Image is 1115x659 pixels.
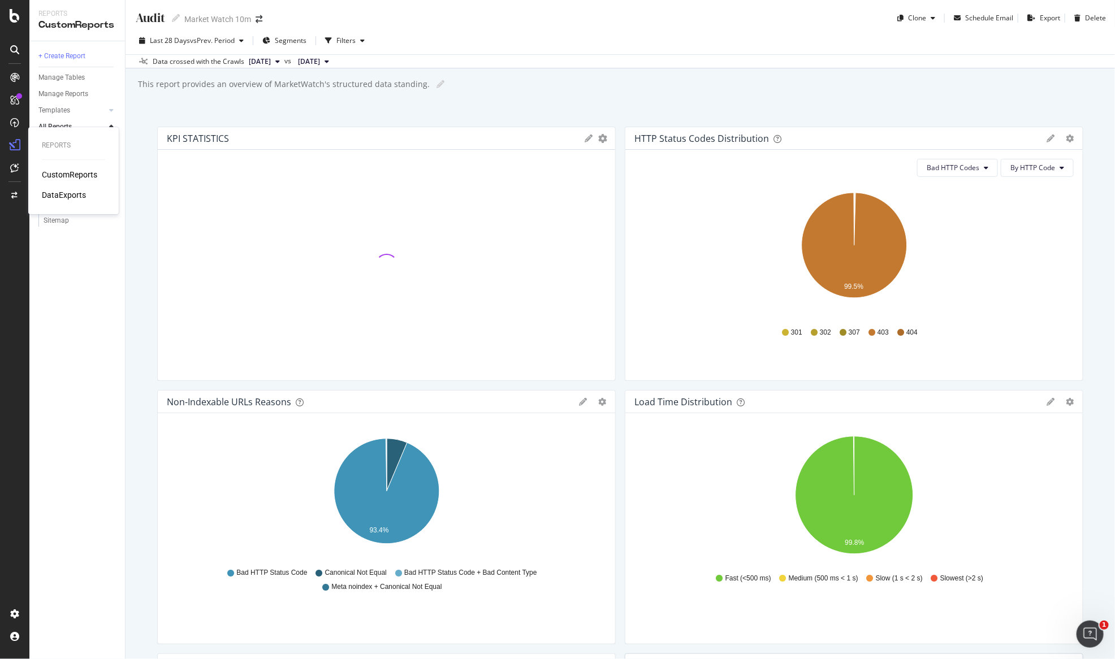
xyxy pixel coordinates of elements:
text: 99.8% [845,539,865,547]
div: HTTP Status Codes DistributiongeargearBad HTTP CodesBy HTTP CodeA chart.301302307403404 [625,127,1083,381]
button: Export [1023,9,1060,27]
span: Segments [275,36,306,45]
div: Export [1040,13,1060,23]
button: Segments [258,32,311,50]
i: Edit report name [437,80,444,88]
a: Manage Reports [38,88,117,100]
a: CustomReports [42,169,97,180]
span: 403 [878,328,889,337]
div: Manage Tables [38,72,85,84]
div: CustomReports [38,19,116,32]
div: arrow-right-arrow-left [256,15,262,23]
div: Delete [1085,13,1106,23]
div: gear [598,135,607,142]
span: Canonical Not Equal [325,568,387,578]
div: Templates [38,105,70,116]
span: Medium (500 ms < 1 s) [789,574,858,583]
span: Bad HTTP Codes [927,163,979,172]
span: 2025 Jul. 25th [298,57,320,67]
svg: A chart. [634,432,1074,563]
div: Filters [336,36,356,45]
div: Non-Indexable URLs ReasonsgeargearA chart.Bad HTTP Status CodeCanonical Not EqualBad HTTP Status ... [157,390,616,644]
a: + Create Report [38,50,117,62]
div: Load Time DistributiongeargearA chart.Fast (<500 ms)Medium (500 ms < 1 s)Slow (1 s < 2 s)Slowest ... [625,390,1083,644]
span: Meta noindex + Canonical Not Equal [331,582,442,592]
button: Filters [321,32,369,50]
div: KPI STATISTICS [167,133,229,144]
a: All Reports [38,121,106,133]
button: [DATE] [244,55,284,68]
span: 1 [1100,621,1109,630]
div: All Reports [38,121,72,133]
text: 93.4% [370,526,389,534]
i: Edit report name [172,14,180,22]
a: DataExports [42,189,86,201]
button: Bad HTTP Codes [917,159,998,177]
span: vs Prev. Period [190,36,235,45]
div: Load Time Distribution [634,396,732,407]
div: HTTP Status Codes Distribution [634,133,769,144]
a: Manage Tables [38,72,117,84]
span: Bad HTTP Status Code + Bad Content Type [404,568,537,578]
button: Schedule Email [949,9,1013,27]
span: 301 [791,328,802,337]
div: Market Watch 10m [184,14,251,25]
div: gear [1066,398,1074,406]
svg: A chart. [634,186,1074,317]
div: Manage Reports [38,88,88,100]
text: 99.5% [844,283,863,291]
div: Clone [908,13,926,23]
span: 2025 Aug. 22nd [249,57,271,67]
button: By HTTP Code [1001,159,1074,177]
div: This report provides an overview of MarketWatch's structured data standing. [137,79,430,90]
button: Clone [893,9,940,27]
span: Bad HTTP Status Code [236,568,307,578]
div: Sitemap [44,215,69,227]
svg: A chart. [167,432,607,563]
span: Slow (1 s < 2 s) [876,574,923,583]
button: Delete [1070,9,1106,27]
a: Sitemap [44,215,117,227]
div: gear [598,398,606,406]
button: Last 28 DaysvsPrev. Period [135,32,248,50]
div: Reports [42,141,105,150]
div: Reports [38,9,116,19]
div: KPI STATISTICSgeargear [157,127,616,381]
iframe: Intercom live chat [1077,621,1104,648]
span: Fast (<500 ms) [725,574,771,583]
a: Templates [38,105,106,116]
div: gear [1066,135,1074,142]
div: + Create Report [38,50,85,62]
div: Data crossed with the Crawls [153,57,244,67]
span: Last 28 Days [150,36,190,45]
span: vs [284,56,293,66]
span: Slowest (>2 s) [940,574,983,583]
div: Audit [135,9,165,27]
span: 307 [849,328,860,337]
span: 404 [906,328,918,337]
button: [DATE] [293,55,334,68]
span: By HTTP Code [1010,163,1055,172]
div: Non-Indexable URLs Reasons [167,396,291,407]
div: Schedule Email [965,13,1013,23]
span: 302 [820,328,831,337]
